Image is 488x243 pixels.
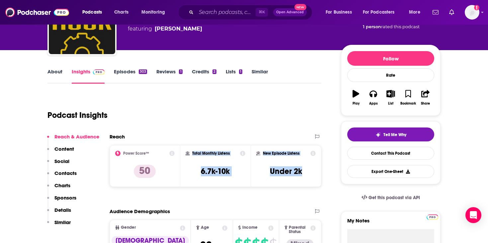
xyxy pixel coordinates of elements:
[47,68,62,84] a: About
[347,86,365,110] button: Play
[326,8,352,17] span: For Business
[369,102,378,106] div: Apps
[409,8,420,17] span: More
[192,68,216,84] a: Credits2
[321,7,360,18] button: open menu
[121,225,136,230] span: Gender
[54,133,99,140] p: Reach & Audience
[474,5,479,10] svg: Add a profile image
[252,68,268,84] a: Similar
[383,132,406,137] span: Tell Me Why
[54,146,74,152] p: Content
[294,4,306,10] span: New
[47,158,69,170] button: Social
[139,69,147,74] div: 303
[114,68,147,84] a: Episodes303
[47,182,70,195] button: Charts
[179,69,182,74] div: 1
[128,17,261,33] div: A weekly podcast
[465,5,479,20] span: Logged in as derettb
[134,165,156,178] p: 50
[114,8,128,17] span: Charts
[347,217,434,229] label: My Notes
[347,68,434,82] div: Rate
[47,195,76,207] button: Sponsors
[54,182,70,189] p: Charts
[347,147,434,160] a: Contact This Podcast
[110,133,125,140] h2: Reach
[82,8,102,17] span: Podcasts
[93,69,105,75] img: Podchaser Pro
[110,208,170,214] h2: Audience Demographics
[400,102,416,106] div: Bookmark
[128,25,261,33] span: featuring
[78,7,111,18] button: open menu
[239,69,242,74] div: 1
[465,5,479,20] button: Show profile menu
[363,24,381,29] span: 1 person
[54,219,71,225] p: Similar
[110,7,132,18] a: Charts
[399,86,417,110] button: Bookmark
[404,7,429,18] button: open menu
[155,25,202,33] a: Chris Luecke
[353,102,360,106] div: Play
[242,225,258,230] span: Income
[263,151,299,156] h2: New Episode Listens
[365,86,382,110] button: Apps
[375,132,381,137] img: tell me why sparkle
[256,8,268,17] span: ⌘ K
[5,6,69,19] img: Podchaser - Follow, Share and Rate Podcasts
[226,68,242,84] a: Lists1
[196,7,256,18] input: Search podcasts, credits, & more...
[273,8,307,16] button: Open AdvancedNew
[276,11,304,14] span: Open Advanced
[363,8,395,17] span: For Podcasters
[427,214,438,220] img: Podchaser Pro
[54,170,77,176] p: Contacts
[47,207,71,219] button: Details
[137,7,174,18] button: open menu
[430,7,441,18] a: Show notifications dropdown
[201,225,209,230] span: Age
[141,8,165,17] span: Monitoring
[123,151,149,156] h2: Power Score™
[54,158,69,164] p: Social
[347,127,434,141] button: tell me why sparkleTell Me Why
[47,170,77,182] button: Contacts
[54,207,71,213] p: Details
[72,68,105,84] a: InsightsPodchaser Pro
[465,207,481,223] div: Open Intercom Messenger
[156,68,182,84] a: Reviews1
[356,190,425,206] a: Get this podcast via API
[421,102,430,106] div: Share
[289,225,309,234] span: Parental Status
[417,86,434,110] button: Share
[465,5,479,20] img: User Profile
[54,195,76,201] p: Sponsors
[447,7,457,18] a: Show notifications dropdown
[47,146,74,158] button: Content
[212,69,216,74] div: 2
[359,7,404,18] button: open menu
[47,219,71,231] button: Similar
[192,151,230,156] h2: Total Monthly Listens
[347,165,434,178] button: Export One-Sheet
[388,102,393,106] div: List
[427,213,438,220] a: Pro website
[47,133,99,146] button: Reach & Audience
[201,166,230,176] h3: 6.7k-10k
[368,195,420,201] span: Get this podcast via API
[184,5,319,20] div: Search podcasts, credits, & more...
[270,166,302,176] h3: Under 2k
[382,86,399,110] button: List
[381,24,420,29] span: rated this podcast
[347,51,434,66] button: Follow
[47,110,108,120] h1: Podcast Insights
